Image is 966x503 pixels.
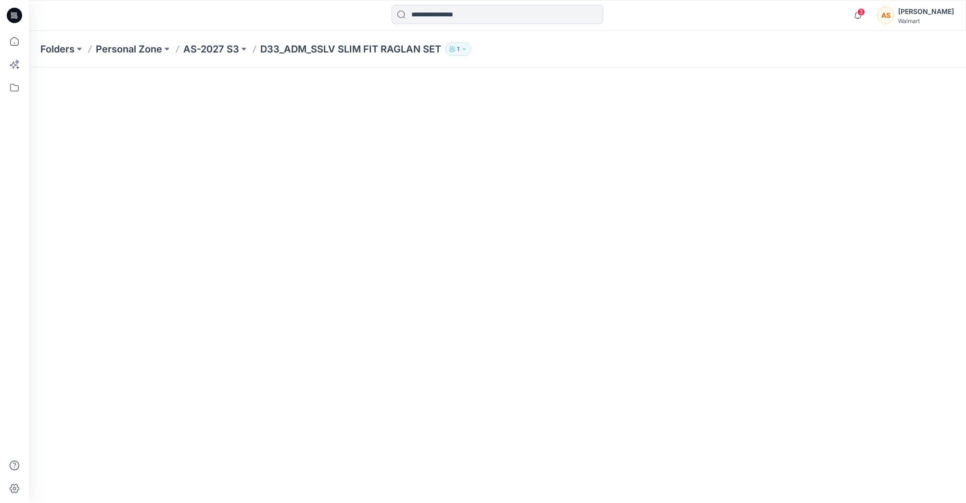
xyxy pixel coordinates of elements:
[183,42,239,56] a: AS-2027 S3
[898,6,954,17] div: [PERSON_NAME]
[96,42,162,56] a: Personal Zone
[445,42,471,56] button: 1
[857,8,865,16] span: 3
[457,44,459,54] p: 1
[260,42,441,56] p: D33_ADM_SSLV SLIM FIT RAGLAN SET
[877,7,894,24] div: AS
[29,67,966,503] iframe: edit-style
[898,17,954,25] div: Walmart
[40,42,75,56] a: Folders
